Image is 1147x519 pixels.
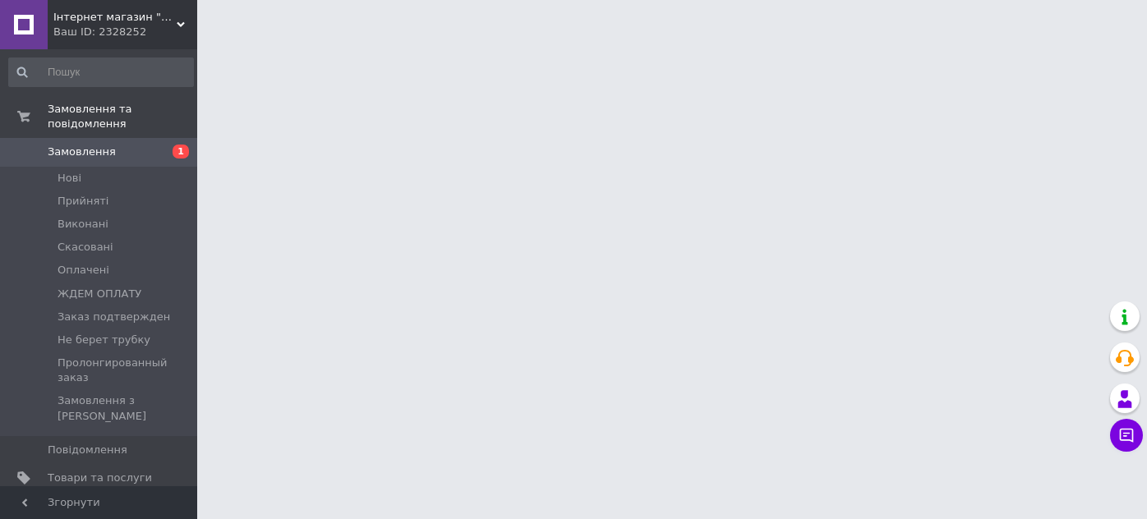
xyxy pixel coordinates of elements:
span: 1 [173,145,189,158]
span: Виконані [58,217,108,232]
span: Товари та послуги [48,471,152,485]
span: Скасовані [58,240,113,255]
button: Чат з покупцем [1110,419,1143,452]
span: ЖДЕМ ОПЛАТУ [58,287,141,301]
span: Заказ подтвержден [58,310,170,324]
span: Замовлення з [PERSON_NAME] [58,393,192,423]
span: Не берет трубку [58,333,150,347]
span: Повідомлення [48,443,127,457]
span: Інтернет магазин "Flash Led" [53,10,177,25]
span: Замовлення [48,145,116,159]
span: Оплачені [58,263,109,278]
span: Пролонгированный заказ [58,356,192,385]
span: Замовлення та повідомлення [48,102,197,131]
input: Пошук [8,57,194,87]
span: Прийняті [58,194,108,209]
div: Ваш ID: 2328252 [53,25,197,39]
span: Нові [58,171,81,186]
